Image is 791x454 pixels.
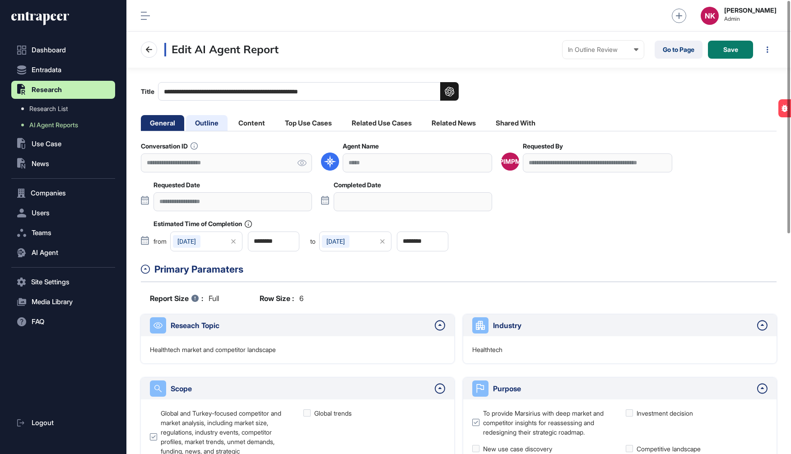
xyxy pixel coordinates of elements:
b: Report Size : [150,293,203,304]
div: 6 [260,293,303,304]
div: New use case discovery [483,444,552,454]
li: Related Use Cases [343,115,421,131]
div: Industry [493,320,753,331]
button: Companies [11,184,115,202]
div: To provide Marsirius with deep market and competitor insights for reassessing and redesigning the... [483,408,614,437]
div: PIMPM [499,158,521,165]
b: Row Size : [260,293,294,304]
p: Healthtech market and competitor landscape [150,345,276,354]
button: NK [701,7,719,25]
li: Top Use Cases [276,115,341,131]
li: Outline [186,115,228,131]
span: Companies [31,190,66,197]
span: Research List [29,105,68,112]
button: Research [11,81,115,99]
div: [DATE] [173,235,200,248]
h3: Edit AI Agent Report [164,43,279,56]
li: Shared With [487,115,544,131]
span: News [32,160,49,167]
li: Related News [423,115,485,131]
span: to [310,238,316,245]
span: Dashboard [32,46,66,54]
button: Save [708,41,753,59]
a: Research List [16,101,115,117]
div: Global trends [314,408,352,418]
li: General [141,115,184,131]
div: Primary Paramaters [154,262,777,277]
a: Go to Page [655,41,703,59]
div: Purpose [493,383,753,394]
div: Competitive landscape [637,444,701,454]
span: Media Library [32,298,73,306]
div: In Outline Review [568,46,638,53]
div: full [150,293,219,304]
label: Requested Date [154,181,200,189]
label: Estimated Time of Completion [154,220,252,228]
label: Requested By [523,143,563,150]
label: Conversation ID [141,142,198,150]
span: Site Settings [31,278,70,286]
button: Use Case [11,135,115,153]
button: Entradata [11,61,115,79]
span: Teams [32,229,51,236]
span: Users [32,209,50,217]
li: Content [229,115,274,131]
strong: [PERSON_NAME] [724,7,777,14]
a: Logout [11,414,115,432]
a: AI Agent Reports [16,117,115,133]
span: from [154,238,167,245]
button: News [11,155,115,173]
button: FAQ [11,313,115,331]
button: Site Settings [11,273,115,291]
div: Scope [171,383,430,394]
span: Admin [724,16,777,22]
label: Completed Date [334,181,381,189]
span: FAQ [32,318,44,325]
a: Dashboard [11,41,115,59]
span: AI Agent [32,249,58,256]
span: AI Agent Reports [29,121,78,129]
p: Healthtech [472,345,503,354]
div: [DATE] [322,235,349,248]
label: Title [141,82,459,101]
span: Research [32,86,62,93]
input: Title [158,82,459,101]
span: Entradata [32,66,61,74]
span: Use Case [32,140,61,148]
div: Investment decision [637,408,693,418]
button: Media Library [11,293,115,311]
label: Agent Name [343,143,379,150]
button: Teams [11,224,115,242]
span: Logout [32,419,54,426]
button: AI Agent [11,244,115,262]
span: Save [723,46,738,53]
div: Reseach Topic [171,320,430,331]
button: Users [11,204,115,222]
